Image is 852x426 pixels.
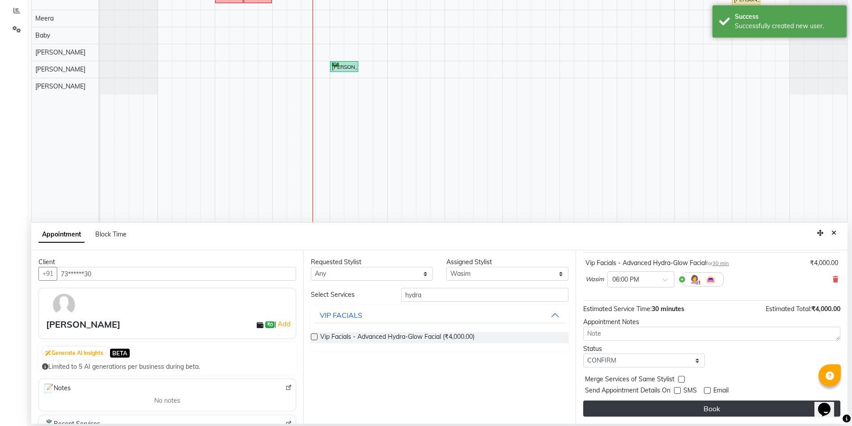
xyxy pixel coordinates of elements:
[827,226,840,240] button: Close
[735,21,840,31] div: Successfully created new user.
[583,317,840,327] div: Appointment Notes
[38,227,85,243] span: Appointment
[689,274,700,285] img: Hairdresser.png
[110,349,130,357] span: BETA
[585,275,604,284] span: Wasim
[735,12,840,21] div: Success
[95,230,127,238] span: Block Time
[583,401,840,417] button: Book
[810,258,838,268] div: ₹4,000.00
[276,319,292,329] a: Add
[652,305,684,313] span: 30 minutes
[713,386,729,397] span: Email
[583,305,652,313] span: Estimated Service Time:
[314,307,564,323] button: VIP FACIALS
[320,332,475,343] span: Vip Facials - Advanced Hydra-Glow Facial (₹4,000.00)
[38,267,57,281] button: +91
[57,267,296,281] input: Search by Name/Mobile/Email/Code
[331,63,357,71] div: [PERSON_NAME], TK02, 12:00 PM-12:30 PM, Pedicure - Classic
[814,390,843,417] iframe: chat widget
[154,396,180,405] span: No notes
[446,257,568,267] div: Assigned Stylist
[275,319,292,329] span: |
[35,82,85,90] span: [PERSON_NAME]
[35,31,50,39] span: Baby
[46,318,120,331] div: [PERSON_NAME]
[712,260,729,266] span: 30 min
[51,292,77,318] img: avatar
[585,386,670,397] span: Send Appointment Details On
[811,305,840,313] span: ₹4,000.00
[585,375,674,386] span: Merge Services of Same Stylist
[42,383,71,394] span: Notes
[35,48,85,56] span: [PERSON_NAME]
[706,260,729,266] small: for
[43,347,106,359] button: Generate AI Insights
[35,14,54,22] span: Meera
[38,257,296,267] div: Client
[583,344,705,354] div: Status
[265,321,275,329] span: ₹0
[401,288,568,302] input: Search by service name
[311,257,433,267] div: Requested Stylist
[683,386,697,397] span: SMS
[766,305,811,313] span: Estimated Total:
[320,310,362,321] div: VIP FACIALS
[35,65,85,73] span: [PERSON_NAME]
[42,362,292,371] div: Limited to 5 AI generations per business during beta.
[304,290,394,299] div: Select Services
[585,258,729,268] div: Vip Facials - Advanced Hydra-Glow Facial
[705,274,716,285] img: Interior.png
